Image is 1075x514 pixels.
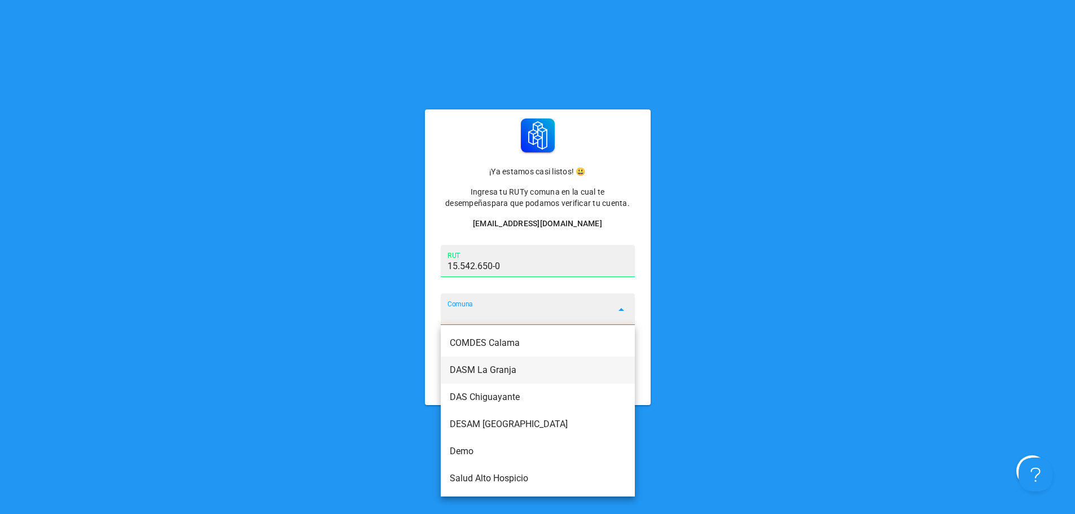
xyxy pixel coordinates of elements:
p: Ingresa tu RUT para que podamos verificar tu cuenta. [441,186,635,209]
div: Demo [450,446,626,456]
div: DAS Chiguayante [450,392,626,402]
div: DASM La Granja [450,364,626,375]
label: RUT [447,252,460,260]
iframe: Help Scout Beacon - Open [1019,458,1052,491]
p: ¡Ya estamos casi listos! 😃 [441,166,635,177]
div: DESAM [GEOGRAPHIC_DATA] [450,419,626,429]
span: y comuna en la cual te desempeñas [445,187,604,208]
label: Comuna [447,300,473,309]
div: Salud Alto Hospicio [450,473,626,484]
div: [EMAIL_ADDRESS][DOMAIN_NAME] [441,218,635,229]
div: COMDES Calama [450,337,626,348]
